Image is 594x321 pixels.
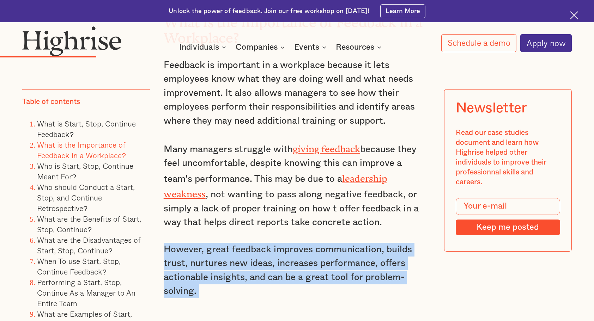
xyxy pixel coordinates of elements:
[570,11,578,19] img: Cross icon
[520,34,572,52] a: Apply now
[380,4,425,18] a: Learn More
[236,43,278,51] div: Companies
[294,43,328,51] div: Events
[164,141,430,230] p: Many managers struggle with because they feel uncomfortable, despite knowing this can improve a t...
[456,100,527,117] div: Newsletter
[456,198,560,215] input: Your e-mail
[22,26,122,56] img: Highrise logo
[37,181,135,214] a: Who should Conduct a Start, Stop, and Continue Retrospective?
[37,213,141,235] a: What are the Benefits of Start, Stop, Continue?
[294,43,319,51] div: Events
[179,43,219,51] div: Individuals
[456,219,560,235] input: Keep me posted
[336,43,374,51] div: Resources
[236,43,287,51] div: Companies
[37,139,126,161] a: What is the Importance of Feedback in a Workplace?
[22,97,80,107] div: Table of contents
[164,58,430,128] p: Feedback is important in a workplace because it lets employees know what they are doing well and ...
[164,243,430,298] p: However, great feedback improves communication, builds trust, nurtures new ideas, increases perfo...
[37,160,133,182] a: Who is Start, Stop, Continue Meant For?
[293,144,360,150] a: giving feedback
[179,43,228,51] div: Individuals
[37,234,141,256] a: What are the Disadvantages of Start, Stop, Continue?
[37,255,121,277] a: When To use Start, Stop, Continue Feedback?
[441,34,516,52] a: Schedule a demo
[169,7,369,16] div: Unlock the power of feedback. Join our free workshop on [DATE]!
[37,118,136,140] a: What is Start, Stop, Continue Feedback?
[456,198,560,235] form: Modal Form
[336,43,383,51] div: Resources
[37,277,135,309] a: Performing a Start, Stop, Continue As a Manager to An Entire Team
[456,128,560,187] div: Read our case studies document and learn how Highrise helped other individuals to improve their p...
